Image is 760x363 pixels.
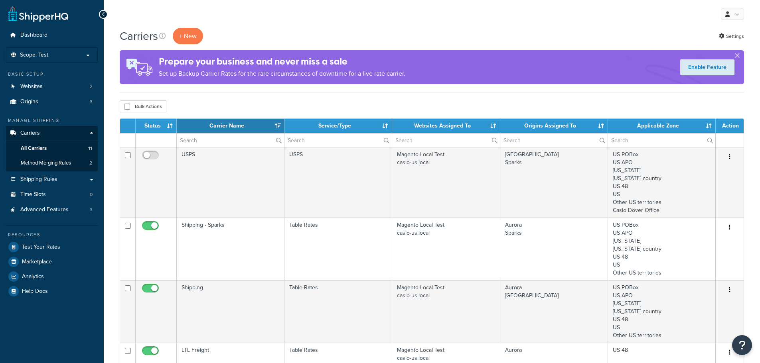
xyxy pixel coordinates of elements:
li: Websites [6,79,98,94]
span: Scope: Test [20,52,48,59]
a: Advanced Features 3 [6,202,98,217]
td: Table Rates [284,218,392,280]
a: Enable Feature [680,59,734,75]
a: Origins 3 [6,94,98,109]
a: Settings [719,31,744,42]
li: Method Merging Rules [6,156,98,171]
td: Aurora Sparks [500,218,608,280]
a: ShipperHQ Home [8,6,68,22]
td: USPS [284,147,392,218]
p: Set up Backup Carrier Rates for the rare circumstances of downtime for a live rate carrier. [159,68,405,79]
span: Marketplace [22,259,52,265]
div: Basic Setup [6,71,98,78]
td: Shipping [177,280,284,343]
img: ad-rules-rateshop-fe6ec290ccb7230408bd80ed9643f0289d75e0ffd9eb532fc0e269fcd187b520.png [120,50,159,84]
li: Carriers [6,126,98,171]
span: Dashboard [20,32,47,39]
span: Websites [20,83,43,90]
span: 3 [90,98,93,105]
a: All Carriers 11 [6,141,98,156]
a: Analytics [6,269,98,284]
span: 2 [90,83,93,90]
th: Status: activate to sort column ascending [136,119,177,133]
span: 2 [89,160,92,167]
a: Carriers [6,126,98,141]
span: Advanced Features [20,206,69,213]
td: US POBox US APO [US_STATE] [US_STATE] country US 48 US Other US territories [608,280,716,343]
th: Carrier Name: activate to sort column ascending [177,119,284,133]
th: Origins Assigned To: activate to sort column ascending [500,119,608,133]
input: Search [500,133,608,147]
th: Action [716,119,744,133]
span: 0 [90,191,93,198]
td: US POBox US APO [US_STATE] [US_STATE] country US 48 US Other US territories [608,218,716,280]
span: Carriers [20,130,40,137]
li: Time Slots [6,187,98,202]
th: Service/Type: activate to sort column ascending [284,119,392,133]
span: Time Slots [20,191,46,198]
td: Magento Local Test casio-us.local [392,280,500,343]
td: Magento Local Test casio-us.local [392,218,500,280]
span: 11 [88,145,92,152]
a: Dashboard [6,28,98,43]
td: Magento Local Test casio-us.local [392,147,500,218]
span: Shipping Rules [20,176,57,183]
span: Method Merging Rules [21,160,71,167]
span: Test Your Rates [22,244,60,251]
th: Websites Assigned To: activate to sort column ascending [392,119,500,133]
span: 3 [90,206,93,213]
td: Shipping - Sparks [177,218,284,280]
input: Search [608,133,715,147]
a: Shipping Rules [6,172,98,187]
span: All Carriers [21,145,47,152]
span: Analytics [22,273,44,280]
button: + New [173,28,203,44]
a: Test Your Rates [6,240,98,254]
input: Search [392,133,499,147]
a: Marketplace [6,255,98,269]
li: All Carriers [6,141,98,156]
h4: Prepare your business and never miss a sale [159,55,405,68]
td: Table Rates [284,280,392,343]
div: Manage Shipping [6,117,98,124]
a: Help Docs [6,284,98,298]
th: Applicable Zone: activate to sort column ascending [608,119,716,133]
a: Websites 2 [6,79,98,94]
h1: Carriers [120,28,158,44]
span: Help Docs [22,288,48,295]
a: Time Slots 0 [6,187,98,202]
td: US POBox US APO [US_STATE] [US_STATE] country US 48 US Other US territories Casio Dover Office [608,147,716,218]
div: Resources [6,232,98,238]
input: Search [177,133,284,147]
li: Advanced Features [6,202,98,217]
li: Origins [6,94,98,109]
button: Bulk Actions [120,100,166,112]
td: USPS [177,147,284,218]
input: Search [284,133,392,147]
button: Open Resource Center [732,335,752,355]
a: Method Merging Rules 2 [6,156,98,171]
span: Origins [20,98,38,105]
td: [GEOGRAPHIC_DATA] Sparks [500,147,608,218]
td: Aurora [GEOGRAPHIC_DATA] [500,280,608,343]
